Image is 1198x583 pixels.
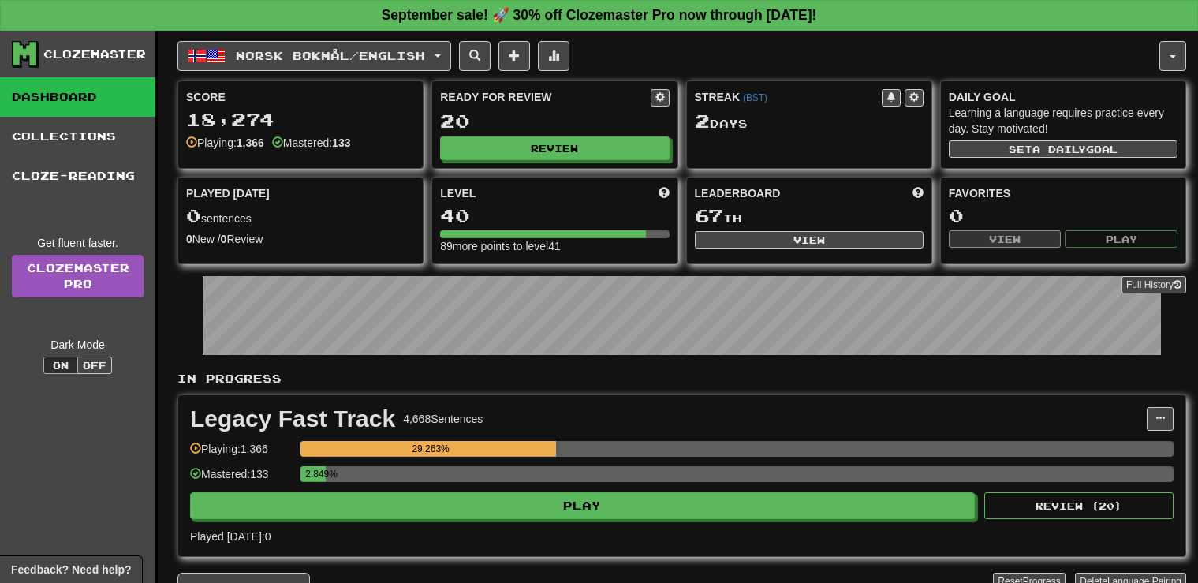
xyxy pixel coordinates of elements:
[12,235,144,251] div: Get fluent faster.
[43,357,78,374] button: On
[695,110,710,132] span: 2
[237,136,264,149] strong: 1,366
[186,110,415,129] div: 18,274
[440,238,669,254] div: 89 more points to level 41
[695,204,723,226] span: 67
[949,185,1177,201] div: Favorites
[43,47,146,62] div: Clozemaster
[186,231,415,247] div: New / Review
[236,49,425,62] span: Norsk bokmål / English
[12,337,144,353] div: Dark Mode
[305,441,556,457] div: 29.263%
[695,231,924,249] button: View
[459,41,491,71] button: Search sentences
[440,185,476,201] span: Level
[695,89,882,105] div: Streak
[912,185,924,201] span: This week in points, UTC
[949,89,1177,105] div: Daily Goal
[695,111,924,132] div: Day s
[984,492,1174,519] button: Review (20)
[659,185,670,201] span: Score more points to level up
[190,466,293,492] div: Mastered: 133
[186,185,270,201] span: Played [DATE]
[1032,144,1086,155] span: a daily
[440,89,650,105] div: Ready for Review
[498,41,530,71] button: Add sentence to collection
[949,230,1062,248] button: View
[949,206,1177,226] div: 0
[186,233,192,245] strong: 0
[305,466,325,482] div: 2.849%
[695,206,924,226] div: th
[11,562,131,577] span: Open feedback widget
[382,7,817,23] strong: September sale! 🚀 30% off Clozemaster Pro now through [DATE]!
[538,41,569,71] button: More stats
[190,530,271,543] span: Played [DATE]: 0
[77,357,112,374] button: Off
[190,407,395,431] div: Legacy Fast Track
[695,185,781,201] span: Leaderboard
[440,206,669,226] div: 40
[1065,230,1177,248] button: Play
[221,233,227,245] strong: 0
[186,89,415,105] div: Score
[190,492,975,519] button: Play
[12,255,144,297] a: ClozemasterPro
[177,371,1186,387] p: In Progress
[1121,276,1186,293] button: Full History
[440,111,669,131] div: 20
[440,136,669,160] button: Review
[272,135,351,151] div: Mastered:
[949,105,1177,136] div: Learning a language requires practice every day. Stay motivated!
[186,135,264,151] div: Playing:
[332,136,350,149] strong: 133
[403,411,483,427] div: 4,668 Sentences
[949,140,1177,158] button: Seta dailygoal
[186,206,415,226] div: sentences
[186,204,201,226] span: 0
[190,441,293,467] div: Playing: 1,366
[177,41,451,71] button: Norsk bokmål/English
[743,92,767,103] a: (BST)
